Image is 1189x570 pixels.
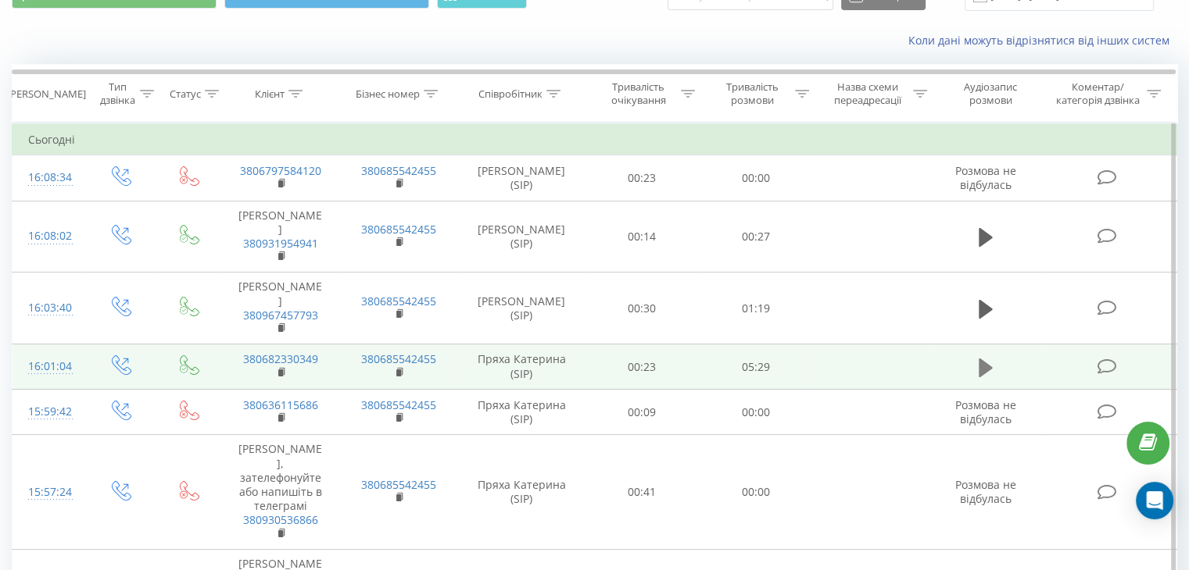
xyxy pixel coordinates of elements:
[243,397,318,412] a: 380636115686
[955,163,1016,192] span: Розмова не відбулась
[240,163,321,178] a: 3806797584120
[586,344,699,390] td: 00:23
[478,87,543,101] div: Співробітник
[361,294,436,308] a: 380685542455
[221,201,339,273] td: [PERSON_NAME]
[243,351,318,366] a: 380682330349
[458,201,586,273] td: [PERSON_NAME] (SIP)
[7,87,86,101] div: [PERSON_NAME]
[699,344,812,390] td: 05:29
[361,222,436,237] a: 380685542455
[28,162,70,193] div: 16:08:34
[361,163,436,178] a: 380685542455
[586,155,699,201] td: 00:23
[827,80,909,107] div: Назва схеми переадресації
[458,273,586,344] td: [PERSON_NAME] (SIP)
[955,397,1016,426] span: Розмова не відбулась
[255,87,285,101] div: Клієнт
[586,273,699,344] td: 00:30
[361,397,436,412] a: 380685542455
[600,80,678,107] div: Тривалість очікування
[243,308,318,322] a: 380967457793
[713,80,791,107] div: Тривалість розмови
[1051,80,1143,107] div: Коментар/категорія дзвінка
[170,87,201,101] div: Статус
[955,477,1016,506] span: Розмова не відбулась
[28,477,70,508] div: 15:57:24
[458,344,586,390] td: Пряха Катерина (SIP)
[1136,482,1173,519] div: Open Intercom Messenger
[699,273,812,344] td: 01:19
[699,390,812,435] td: 00:00
[586,435,699,549] td: 00:41
[908,33,1177,48] a: Коли дані можуть відрізнятися вiд інших систем
[243,512,318,527] a: 380930536866
[699,435,812,549] td: 00:00
[221,435,339,549] td: [PERSON_NAME], зателефонуйте або напишіть в телеграмі
[586,390,699,435] td: 00:09
[28,351,70,382] div: 16:01:04
[221,273,339,344] td: [PERSON_NAME]
[28,397,70,427] div: 15:59:42
[586,201,699,273] td: 00:14
[361,477,436,492] a: 380685542455
[699,201,812,273] td: 00:27
[28,293,70,323] div: 16:03:40
[945,80,1037,107] div: Аудіозапис розмови
[699,155,812,201] td: 00:00
[361,351,436,366] a: 380685542455
[458,155,586,201] td: [PERSON_NAME] (SIP)
[356,87,420,101] div: Бізнес номер
[98,80,135,107] div: Тип дзвінка
[28,221,70,251] div: 16:08:02
[13,124,1177,155] td: Сьогодні
[458,435,586,549] td: Пряха Катерина (SIP)
[458,390,586,435] td: Пряха Катерина (SIP)
[243,236,318,251] a: 380931954941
